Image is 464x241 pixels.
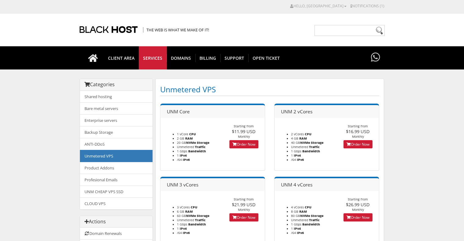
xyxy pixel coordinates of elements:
span: 4 GB [291,136,298,140]
a: CLIENT AREA [104,46,139,69]
span: 3 vCores [177,205,190,209]
b: IPv6 [297,158,304,162]
a: Order Now [229,213,258,222]
a: Go to homepage [82,46,104,69]
span: 2 vCores [291,132,304,136]
a: Order Now [344,140,372,148]
h3: Actions [85,219,148,225]
span: Unmetered [291,145,308,149]
span: 1 vCore [177,132,188,136]
span: 60 GB [177,214,196,218]
a: Notifications (1) [351,3,384,9]
span: $16.99 USD [346,128,370,134]
div: Starting from Monthly [337,124,379,139]
span: 1 Gbps [177,222,187,226]
b: Storage [197,214,209,218]
h3: Categories [85,82,148,87]
b: CPU [305,205,311,209]
a: UNM CHEAP VPS SSD [80,186,153,198]
span: CLIENT AREA [104,54,139,62]
a: Order Now [344,213,372,222]
span: /64 [177,231,182,235]
b: IPv4 [180,226,187,231]
b: IPv4 [294,226,301,231]
a: Backup Storage [80,126,153,138]
b: IPv4 [294,153,301,158]
span: 1 Gbps [291,222,301,226]
a: Have questions? [369,46,382,69]
b: Traffic [195,218,206,222]
a: Billing [195,46,221,69]
span: UNM Core [167,108,190,115]
span: 4 vCores [291,205,304,209]
a: Domains [167,46,196,69]
a: Support [220,46,249,69]
span: SERVICES [139,54,167,62]
b: Traffic [309,218,320,222]
span: 80 GB [291,214,310,218]
span: 1 Gbps [177,149,187,153]
b: RAM [299,136,307,140]
span: 1 [177,153,179,158]
a: Enterprise servers [80,114,153,126]
span: 8 GB [291,209,298,214]
span: $11.99 USD [232,128,256,134]
span: Unmetered [291,218,308,222]
h1: Unmetered VPS [160,83,379,96]
span: /64 [177,158,182,162]
b: NVMe [300,140,310,145]
span: Unmetered [177,218,194,222]
b: CPU [191,205,197,209]
span: Unmetered [177,145,194,149]
span: $21.99 USD [232,201,256,207]
b: CPU [189,132,196,136]
span: UNM 3 vCores [167,181,198,188]
b: IPv6 [183,158,190,162]
b: Bandwidth [188,149,206,153]
span: Support [220,54,249,62]
a: Open Ticket [248,46,284,69]
b: RAM [185,209,193,214]
div: Starting from Monthly [337,197,379,212]
span: UNM 2 vCores [281,108,312,115]
a: Unmetered VPS [80,150,153,162]
a: Bare metal servers [80,102,153,115]
span: Open Ticket [248,54,284,62]
div: Starting from Monthly [223,197,265,212]
b: Bandwidth [302,149,320,153]
span: $26.99 USD [346,201,370,207]
b: Storage [197,140,209,145]
span: Billing [195,54,221,62]
b: Traffic [195,145,206,149]
a: Profesional Emails [80,174,153,186]
b: RAM [299,209,307,214]
a: SERVICES [139,46,167,69]
b: CPU [305,132,311,136]
a: Order Now [229,140,258,148]
input: Need help? [315,25,385,36]
span: UNM 4 vCores [281,181,312,188]
span: 20 GB [177,140,196,145]
a: ANTI-DDoS [80,138,153,150]
span: Domains [167,54,196,62]
span: 1 [177,226,179,231]
a: Hello, [GEOGRAPHIC_DATA] [290,3,347,9]
b: IPv4 [180,153,187,158]
a: Shared hosting [80,91,153,103]
a: Domain Renewals [80,228,153,239]
b: NVMe [186,214,196,218]
span: 6 GB [177,209,184,214]
span: 1 [291,153,293,158]
span: 2 GB [177,136,184,140]
span: /64 [291,158,296,162]
b: Storage [311,214,323,218]
b: Storage [311,140,323,145]
a: Product Addons [80,162,153,174]
b: NVMe [300,214,310,218]
b: Bandwidth [188,222,206,226]
b: RAM [185,136,193,140]
b: Traffic [309,145,320,149]
span: 1 Gbps [291,149,301,153]
span: The Web is what we make of it! [143,27,209,33]
b: IPv6 [297,231,304,235]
